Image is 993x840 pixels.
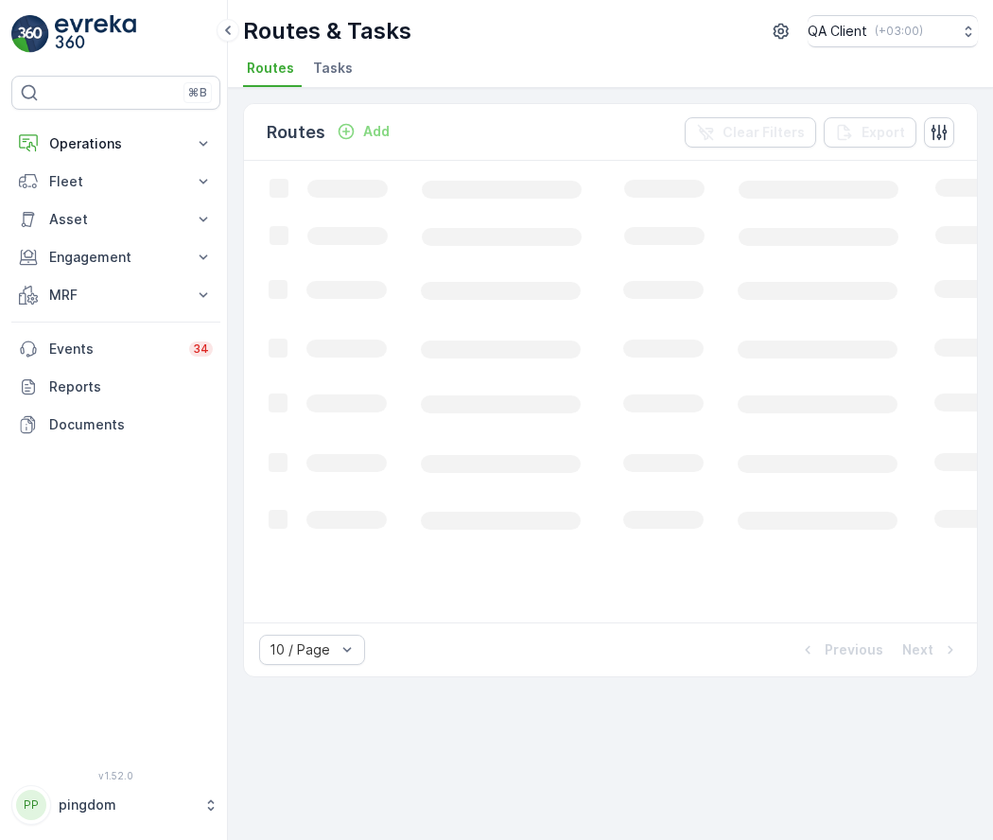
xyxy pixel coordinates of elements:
p: Export [862,123,905,142]
button: Operations [11,125,220,163]
p: Previous [825,640,883,659]
button: Clear Filters [685,117,816,148]
p: 34 [193,341,209,357]
p: Asset [49,210,183,229]
p: Next [902,640,933,659]
p: Add [363,122,390,141]
button: MRF [11,276,220,314]
p: pingdom [59,796,194,814]
p: ⌘B [188,85,207,100]
a: Reports [11,368,220,406]
p: Documents [49,415,213,434]
span: v 1.52.0 [11,770,220,781]
p: Fleet [49,172,183,191]
p: MRF [49,286,183,305]
p: Events [49,340,178,359]
button: QA Client(+03:00) [808,15,978,47]
p: Engagement [49,248,183,267]
button: Asset [11,201,220,238]
p: QA Client [808,22,867,41]
span: Tasks [313,59,353,78]
button: Next [900,639,962,661]
button: Add [329,120,397,143]
button: PPpingdom [11,785,220,825]
p: Clear Filters [723,123,805,142]
p: Routes [267,119,325,146]
img: logo_light-DOdMpM7g.png [55,15,136,53]
button: Previous [796,639,885,661]
span: Routes [247,59,294,78]
img: logo [11,15,49,53]
p: Reports [49,377,213,396]
button: Engagement [11,238,220,276]
a: Events34 [11,330,220,368]
p: Operations [49,134,183,153]
p: Routes & Tasks [243,16,411,46]
p: ( +03:00 ) [875,24,923,39]
button: Fleet [11,163,220,201]
a: Documents [11,406,220,444]
button: Export [824,117,916,148]
div: PP [16,790,46,820]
